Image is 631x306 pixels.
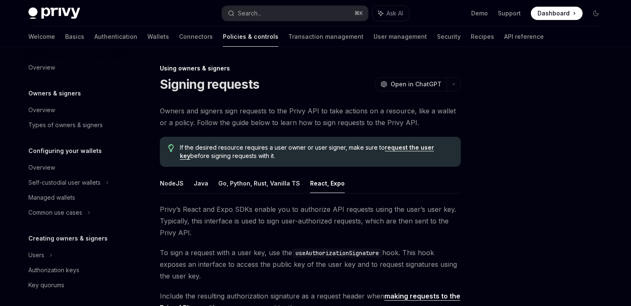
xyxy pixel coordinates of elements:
div: Users [28,250,44,260]
a: Security [437,27,461,47]
span: ⌘ K [354,10,363,17]
span: Ask AI [386,9,403,18]
a: Authentication [94,27,137,47]
button: Go, Python, Rust, Vanilla TS [218,173,300,193]
button: Toggle dark mode [589,7,603,20]
div: Using owners & signers [160,64,461,73]
a: Overview [22,103,129,118]
a: API reference [504,27,544,47]
a: Authorization keys [22,263,129,278]
div: Search... [238,8,261,18]
a: Transaction management [288,27,363,47]
a: Connectors [179,27,213,47]
h5: Creating owners & signers [28,233,108,243]
a: Key quorums [22,278,129,293]
a: Welcome [28,27,55,47]
div: Overview [28,63,55,73]
a: Types of owners & signers [22,118,129,133]
button: Java [194,173,208,193]
code: useAuthorizationSignature [292,248,382,258]
span: Privy’s React and Expo SDKs enable you to authorize API requests using the user’s user key. Typic... [160,203,461,238]
a: Demo [471,9,488,18]
div: Authorization keys [28,265,79,275]
a: User management [374,27,427,47]
div: Common use cases [28,208,82,218]
a: Support [498,9,521,18]
div: Key quorums [28,280,64,290]
div: Types of owners & signers [28,120,103,130]
svg: Tip [168,144,174,152]
h1: Signing requests [160,77,259,92]
button: Open in ChatGPT [375,77,447,91]
button: React, Expo [310,173,345,193]
span: To sign a request with a user key, use the hook. This hook exposes an interface to access the pub... [160,247,461,282]
div: Managed wallets [28,193,75,203]
button: Ask AI [372,6,409,21]
div: Overview [28,163,55,173]
span: Open in ChatGPT [391,80,442,88]
h5: Configuring your wallets [28,146,102,156]
a: Wallets [147,27,169,47]
a: Dashboard [531,7,583,20]
a: Overview [22,60,129,75]
span: Owners and signers sign requests to the Privy API to take actions on a resource, like a wallet or... [160,105,461,128]
div: Self-custodial user wallets [28,178,101,188]
a: Policies & controls [223,27,278,47]
span: Dashboard [538,9,570,18]
div: Overview [28,105,55,115]
button: Search...⌘K [222,6,368,21]
a: Basics [65,27,84,47]
a: Managed wallets [22,190,129,205]
a: Recipes [471,27,494,47]
h5: Owners & signers [28,88,81,98]
a: Overview [22,160,129,175]
button: NodeJS [160,173,184,193]
img: dark logo [28,8,80,19]
span: If the desired resource requires a user owner or user signer, make sure to before signing request... [180,143,452,160]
